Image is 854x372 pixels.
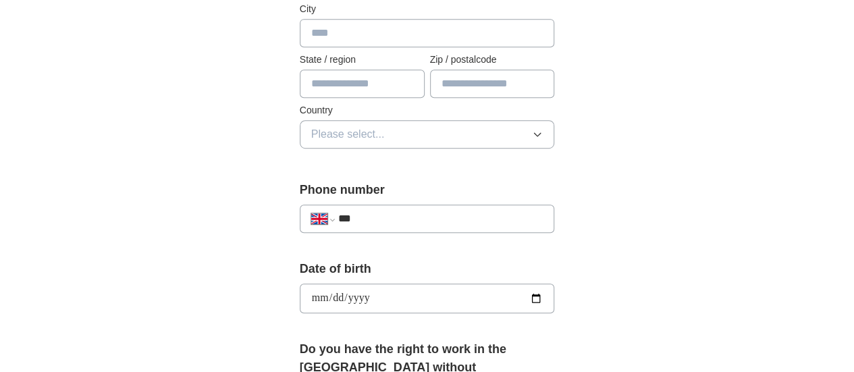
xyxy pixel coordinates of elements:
label: Zip / postalcode [430,53,555,67]
label: State / region [300,53,425,67]
label: City [300,2,555,16]
button: Please select... [300,120,555,149]
span: Please select... [311,126,385,142]
label: Country [300,103,555,117]
label: Date of birth [300,260,555,278]
label: Phone number [300,181,555,199]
